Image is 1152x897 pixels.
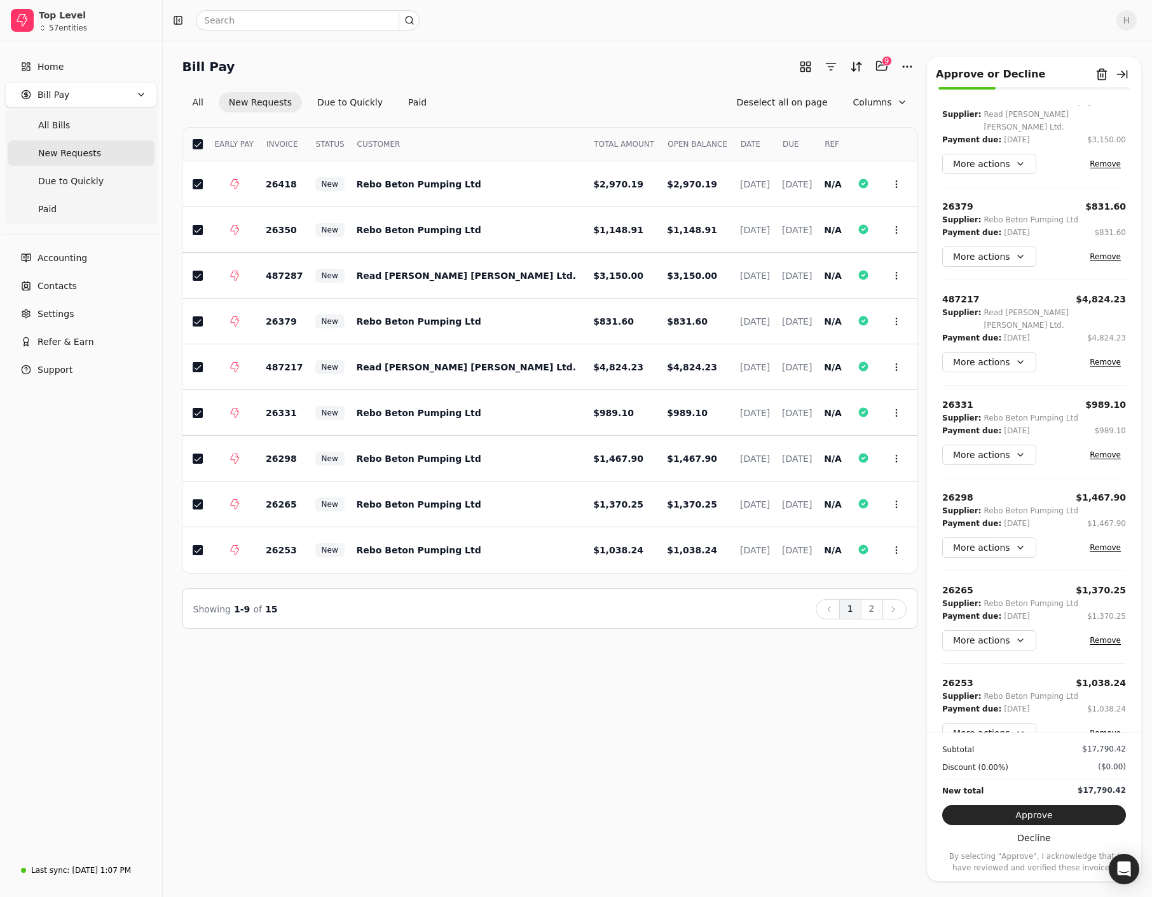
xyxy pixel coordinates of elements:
[8,140,154,166] a: New Requests
[942,703,1001,715] div: Payment due:
[266,454,297,464] span: 26298
[38,335,94,349] span: Refer & Earn
[824,499,842,509] span: N/A
[1085,354,1126,370] button: Remove
[740,499,770,509] span: [DATE]
[1004,424,1030,437] div: [DATE]
[783,138,799,150] span: DUE
[1085,200,1126,213] div: $831.60
[182,92,437,112] div: Invoice filter options
[1004,226,1030,239] div: [DATE]
[726,92,837,112] button: Deselect all on page
[1004,610,1030,623] div: [DATE]
[942,723,1036,743] button: More actions
[1004,133,1030,146] div: [DATE]
[266,179,297,189] span: 26418
[667,454,717,464] span: $1,467.90
[1078,785,1126,796] div: $17,790.42
[398,92,437,112] button: Paid
[824,545,842,555] span: N/A
[843,92,917,112] button: Column visibility settings
[38,147,101,160] span: New Requests
[5,82,157,107] button: Bill Pay
[942,200,973,213] div: 26379
[824,179,842,189] span: N/A
[897,57,917,77] button: More
[1085,398,1126,412] button: $989.10
[594,138,654,150] span: TOTAL AMOUNT
[357,362,577,372] span: Read [PERSON_NAME] [PERSON_NAME] Ltd.
[1087,133,1126,146] button: $3,150.00
[942,133,1001,146] div: Payment due:
[593,545,643,555] span: $1,038.24
[839,599,861,619] button: 1
[942,805,1126,825] button: Approve
[984,412,1078,424] div: Rebo Beton Pumping Ltd
[357,271,577,281] span: Read [PERSON_NAME] [PERSON_NAME] Ltd.
[5,859,157,882] a: Last sync:[DATE] 1:07 PM
[5,301,157,327] a: Settings
[593,408,634,418] span: $989.10
[942,537,1036,558] button: More actions
[861,599,883,619] button: 2
[782,408,812,418] span: [DATE]
[253,604,262,614] span: of
[322,361,338,373] span: New
[984,690,1078,703] div: Rebo Beton Pumping Ltd
[322,407,338,419] span: New
[984,504,1078,517] div: Rebo Beton Pumping Ltd
[824,408,842,418] span: N/A
[782,362,812,372] span: [DATE]
[667,362,717,372] span: $4,824.23
[984,213,1078,226] div: Rebo Beton Pumping Ltd
[266,499,297,509] span: 26265
[782,179,812,189] span: [DATE]
[942,761,1008,774] div: Discount (0.00%)
[1094,226,1126,239] button: $831.60
[5,357,157,382] button: Support
[1085,633,1126,648] button: Remove
[1085,249,1126,264] button: Remove
[824,316,842,327] span: N/A
[1087,703,1126,715] div: $1,038.24
[942,851,1126,873] p: By selecting "Approve", I acknowledge that I have reviewed and verified these invoices.
[593,499,643,509] span: $1,370.25
[322,453,338,464] span: New
[5,54,157,79] a: Home
[782,225,812,235] span: [DATE]
[1085,156,1126,172] button: Remove
[942,293,979,306] div: 487217
[5,245,157,271] a: Accounting
[942,491,973,504] div: 26298
[316,138,345,150] span: STATUS
[740,225,770,235] span: [DATE]
[38,119,70,132] span: All Bills
[357,138,401,150] span: CUSTOMER
[322,270,338,281] span: New
[1087,518,1126,529] div: $1,467.90
[667,408,708,418] span: $989.10
[942,517,1001,530] div: Payment due:
[593,179,643,189] span: $2,970.19
[31,865,69,876] div: Last sync:
[1004,332,1030,344] div: [DATE]
[1004,517,1030,530] div: [DATE]
[322,499,338,510] span: New
[1098,761,1126,772] div: ($0.00)
[1087,610,1126,622] div: $1,370.25
[266,545,297,555] span: 26253
[38,280,77,293] span: Contacts
[668,138,727,150] span: OPEN BALANCE
[322,224,338,236] span: New
[740,362,770,372] span: [DATE]
[936,67,1045,82] div: Approve or Decline
[38,88,69,102] span: Bill Pay
[219,92,302,112] button: New Requests
[265,604,277,614] span: 15
[942,445,1036,465] button: More actions
[1076,491,1126,504] button: $1,467.90
[1087,517,1126,530] button: $1,467.90
[824,362,842,372] span: N/A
